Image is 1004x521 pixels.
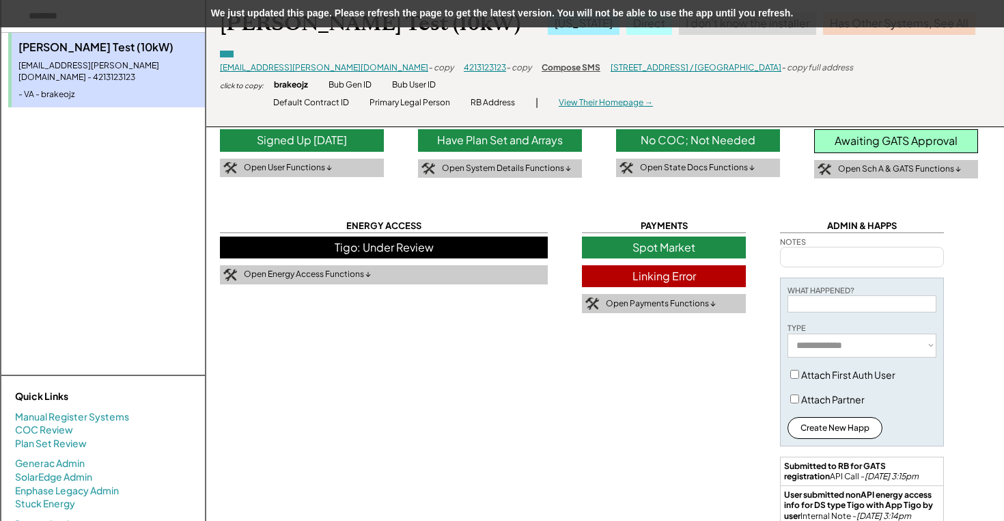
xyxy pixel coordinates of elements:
div: Quick Links [15,390,152,403]
a: Enphase Legacy Admin [15,484,119,498]
div: TYPE [787,323,806,333]
label: Attach First Auth User [801,369,895,381]
div: - copy [428,62,454,74]
div: - VA - brakeojz [18,89,198,101]
div: NOTES [780,237,806,247]
div: Signed Up [DATE] [220,129,384,151]
div: WHAT HAPPENED? [787,285,854,295]
div: Bub User ID [392,79,436,91]
img: tool-icon.png [223,162,237,174]
div: brakeojz [274,79,308,91]
img: tool-icon.png [619,162,633,174]
div: Bub Gen ID [329,79,372,91]
div: Tigo: Under Review [220,237,548,258]
div: PAYMENTS [582,219,746,232]
div: No COC; Not Needed [616,129,780,151]
div: Open User Functions ↓ [244,162,332,174]
img: tool-icon.png [818,163,831,176]
div: Compose SMS [542,62,600,74]
div: [EMAIL_ADDRESS][PERSON_NAME][DOMAIN_NAME] - 4213123123 [18,60,198,83]
div: Open Energy Access Functions ↓ [244,269,371,280]
div: - copy [506,62,531,74]
a: 4213123123 [464,62,506,72]
img: tool-icon.png [223,269,237,281]
a: COC Review [15,423,73,437]
img: tool-icon.png [585,297,599,310]
em: [DATE] 3:15pm [865,471,919,481]
div: Open State Docs Functions ↓ [640,162,755,174]
div: ADMIN & HAPPS [780,219,944,232]
div: Open Sch A & GATS Functions ↓ [838,163,961,175]
div: Linking Error [582,265,746,287]
a: Plan Set Review [15,437,87,451]
img: tool-icon.png [421,163,435,175]
a: Stuck Energy [15,497,75,511]
div: ENERGY ACCESS [220,219,548,232]
button: Create New Happ [787,417,882,439]
div: Awaiting GATS Approval [814,129,978,152]
div: click to copy: [220,81,264,90]
div: RB Address [471,97,515,109]
div: Open System Details Functions ↓ [442,163,571,174]
div: Primary Legal Person [369,97,450,109]
div: Open Payments Functions ↓ [606,298,716,310]
div: Spot Market [582,237,746,258]
label: Attach Partner [801,393,865,405]
div: [PERSON_NAME] Test (10kW) [18,40,198,55]
a: [STREET_ADDRESS] / [GEOGRAPHIC_DATA] [611,62,781,72]
a: [EMAIL_ADDRESS][PERSON_NAME][DOMAIN_NAME] [220,62,428,72]
a: Manual Register Systems [15,410,129,424]
a: SolarEdge Admin [15,470,92,484]
div: View Their Homepage → [559,97,653,109]
div: Default Contract ID [273,97,349,109]
em: [DATE] 3:14pm [856,511,911,521]
div: [PERSON_NAME] Test (10kW) [220,10,520,37]
div: - copy full address [781,62,853,74]
strong: Submitted to RB for GATS registration [784,461,887,482]
strong: User submitted nonAPI energy access info for DS type Tigo with App Tigo by user [784,490,934,521]
a: Generac Admin [15,457,85,470]
div: API Call - [784,461,940,482]
div: | [535,96,538,109]
div: Have Plan Set and Arrays [418,129,582,151]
